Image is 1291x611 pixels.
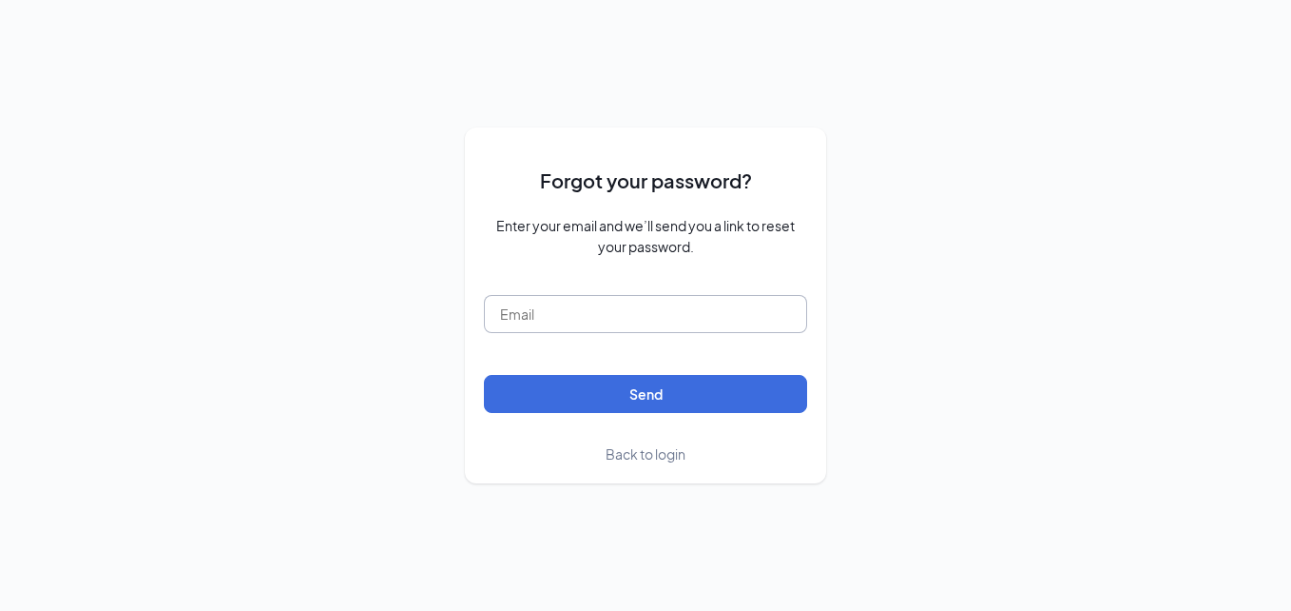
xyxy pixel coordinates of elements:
a: Back to login [606,443,685,464]
button: Send [484,375,807,413]
span: Enter your email and we’ll send you a link to reset your password. [484,215,807,257]
span: Forgot your password? [540,166,752,195]
span: Back to login [606,445,685,463]
input: Email [484,295,807,333]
